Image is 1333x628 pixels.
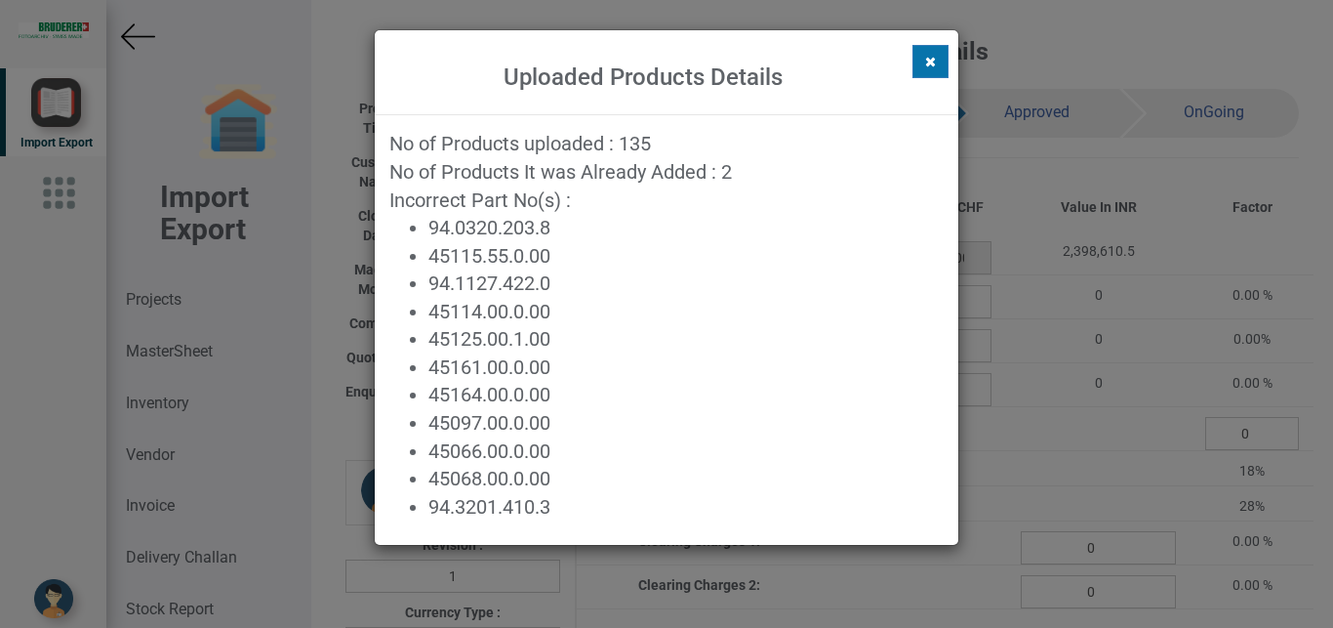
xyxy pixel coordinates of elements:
[428,465,944,493] li: 45068.00.0.00
[428,438,944,466] li: 45066.00.0.00
[428,493,944,522] li: 94.3201.410.3
[428,381,944,409] li: 45164.00.0.00
[428,409,944,438] li: 45097.00.0.00
[428,242,944,271] li: 45115.55.0.00
[428,270,944,298] li: 94.1127.422.0
[389,130,944,158] div: No of Products uploaded : 135
[428,354,944,382] li: 45161.00.0.00
[428,325,944,354] li: 45125.00.1.00
[389,187,944,522] div: Incorrect Part No(s) :
[428,214,944,242] li: 94.0320.203.8
[404,64,883,90] h3: Uploaded Products Details
[428,298,944,326] li: 45114.00.0.00
[389,158,944,187] div: No of Products It was Already Added : 2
